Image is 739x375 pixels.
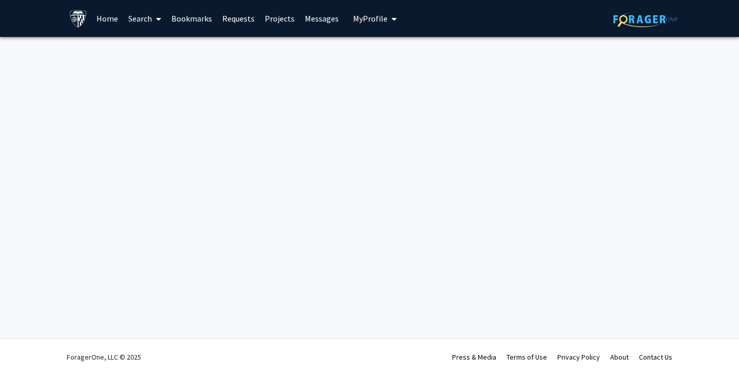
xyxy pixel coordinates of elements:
[610,352,629,362] a: About
[300,1,344,36] a: Messages
[91,1,123,36] a: Home
[217,1,260,36] a: Requests
[166,1,217,36] a: Bookmarks
[67,339,141,375] div: ForagerOne, LLC © 2025
[613,11,677,27] img: ForagerOne Logo
[639,352,672,362] a: Contact Us
[8,329,44,367] iframe: Chat
[353,13,387,24] span: My Profile
[123,1,166,36] a: Search
[260,1,300,36] a: Projects
[557,352,600,362] a: Privacy Policy
[452,352,496,362] a: Press & Media
[507,352,547,362] a: Terms of Use
[69,10,87,28] img: Johns Hopkins University Logo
